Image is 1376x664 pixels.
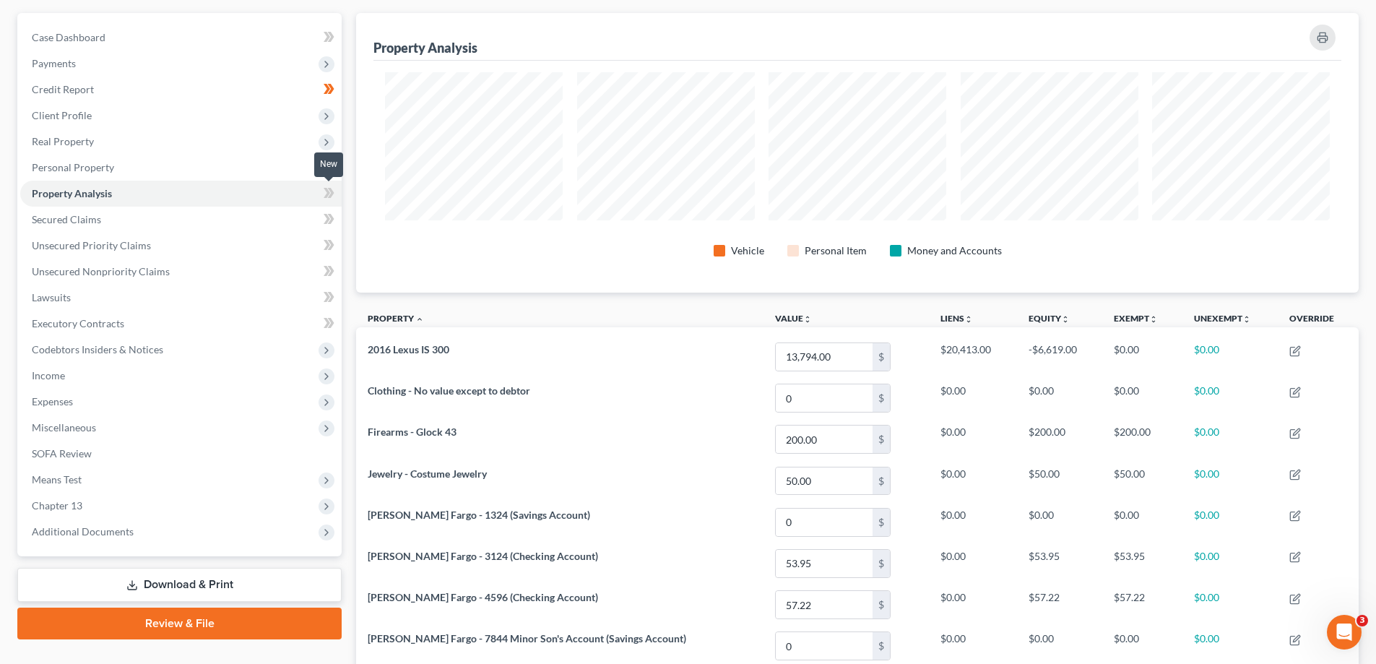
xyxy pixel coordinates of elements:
td: $53.95 [1102,543,1182,584]
div: $ [873,509,890,536]
input: 0.00 [776,550,873,577]
td: $50.00 [1102,460,1182,501]
td: $57.22 [1017,584,1102,625]
td: $0.00 [929,584,1017,625]
a: Exemptunfold_more [1114,313,1158,324]
div: Personal Item [805,243,867,258]
span: Client Profile [32,109,92,121]
div: $ [873,426,890,453]
a: Equityunfold_more [1029,313,1070,324]
span: Payments [32,57,76,69]
div: New [314,152,343,176]
span: Unsecured Priority Claims [32,239,151,251]
i: unfold_more [1242,315,1251,324]
div: $ [873,550,890,577]
div: $ [873,343,890,371]
a: SOFA Review [20,441,342,467]
td: $20,413.00 [929,336,1017,377]
span: Unsecured Nonpriority Claims [32,265,170,277]
td: $200.00 [1017,419,1102,460]
td: $0.00 [929,460,1017,501]
td: $57.22 [1102,584,1182,625]
i: unfold_more [1149,315,1158,324]
input: 0.00 [776,591,873,618]
a: Download & Print [17,568,342,602]
td: $0.00 [929,543,1017,584]
input: 0.00 [776,343,873,371]
div: $ [873,632,890,660]
td: $0.00 [929,378,1017,419]
a: Credit Report [20,77,342,103]
span: Lawsuits [32,291,71,303]
span: Income [32,369,65,381]
a: Executory Contracts [20,311,342,337]
span: 2016 Lexus IS 300 [368,343,449,355]
span: [PERSON_NAME] Fargo - 1324 (Savings Account) [368,509,590,521]
span: [PERSON_NAME] Fargo - 4596 (Checking Account) [368,591,598,603]
a: Unexemptunfold_more [1194,313,1251,324]
a: Review & File [17,608,342,639]
input: 0.00 [776,632,873,660]
td: $200.00 [1102,419,1182,460]
td: $0.00 [1102,501,1182,543]
span: Miscellaneous [32,421,96,434]
td: $0.00 [1182,419,1278,460]
i: unfold_more [803,315,812,324]
input: 0.00 [776,384,873,412]
input: 0.00 [776,467,873,495]
td: $0.00 [1182,543,1278,584]
div: Vehicle [731,243,764,258]
a: Case Dashboard [20,25,342,51]
span: Chapter 13 [32,499,82,512]
span: 3 [1356,615,1368,626]
td: $0.00 [929,501,1017,543]
span: Expenses [32,395,73,408]
span: Additional Documents [32,525,134,538]
td: $0.00 [1182,378,1278,419]
span: Means Test [32,473,82,486]
span: Real Property [32,135,94,147]
td: $0.00 [1182,460,1278,501]
a: Property Analysis [20,181,342,207]
div: Money and Accounts [907,243,1002,258]
td: $0.00 [1017,501,1102,543]
i: expand_less [415,315,424,324]
span: Jewelry - Costume Jewelry [368,467,487,480]
td: $0.00 [1017,378,1102,419]
span: Property Analysis [32,187,112,199]
td: $0.00 [1102,378,1182,419]
div: $ [873,467,890,495]
span: [PERSON_NAME] Fargo - 3124 (Checking Account) [368,550,598,562]
td: $0.00 [1182,501,1278,543]
span: Case Dashboard [32,31,105,43]
a: Property expand_less [368,313,424,324]
div: $ [873,384,890,412]
span: [PERSON_NAME] Fargo - 7844 Minor Son's Account (Savings Account) [368,632,686,644]
i: unfold_more [964,315,973,324]
span: Codebtors Insiders & Notices [32,343,163,355]
a: Secured Claims [20,207,342,233]
th: Override [1278,304,1359,337]
span: Clothing - No value except to debtor [368,384,530,397]
a: Lawsuits [20,285,342,311]
td: $0.00 [1182,336,1278,377]
div: $ [873,591,890,618]
a: Valueunfold_more [775,313,812,324]
a: Unsecured Nonpriority Claims [20,259,342,285]
input: 0.00 [776,426,873,453]
a: Unsecured Priority Claims [20,233,342,259]
span: Credit Report [32,83,94,95]
iframe: Intercom live chat [1327,615,1362,650]
span: Secured Claims [32,213,101,225]
div: Property Analysis [373,39,477,56]
td: $53.95 [1017,543,1102,584]
span: Personal Property [32,161,114,173]
td: $0.00 [929,419,1017,460]
span: SOFA Review [32,447,92,460]
input: 0.00 [776,509,873,536]
a: Liensunfold_more [940,313,973,324]
td: $0.00 [1182,584,1278,625]
i: unfold_more [1061,315,1070,324]
span: Executory Contracts [32,317,124,329]
td: $50.00 [1017,460,1102,501]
